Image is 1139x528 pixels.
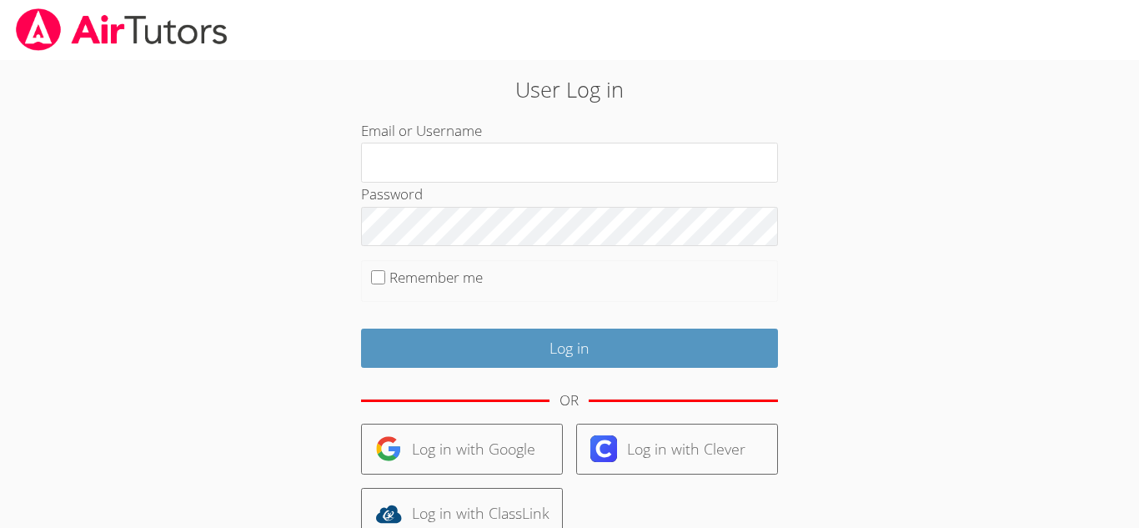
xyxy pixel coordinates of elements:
[559,389,579,413] div: OR
[389,268,483,287] label: Remember me
[361,121,482,140] label: Email or Username
[262,73,877,105] h2: User Log in
[14,8,229,51] img: airtutors_banner-c4298cdbf04f3fff15de1276eac7730deb9818008684d7c2e4769d2f7ddbe033.png
[361,424,563,475] a: Log in with Google
[576,424,778,475] a: Log in with Clever
[361,329,778,368] input: Log in
[375,435,402,462] img: google-logo-50288ca7cdecda66e5e0955fdab243c47b7ad437acaf1139b6f446037453330a.svg
[590,435,617,462] img: clever-logo-6eab21bc6e7a338710f1a6ff85c0baf02591cd810cc4098c63d3a4b26e2feb20.svg
[375,500,402,527] img: classlink-logo-d6bb404cc1216ec64c9a2012d9dc4662098be43eaf13dc465df04b49fa7ab582.svg
[361,184,423,204] label: Password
